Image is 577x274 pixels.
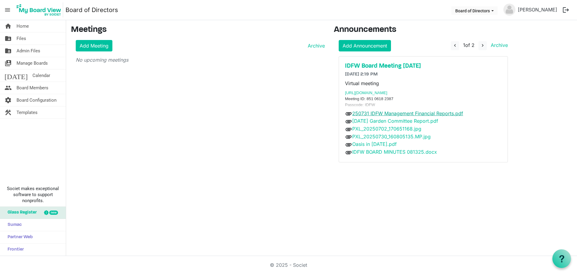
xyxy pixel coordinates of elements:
[5,82,12,94] span: people
[345,133,352,140] span: attachment
[66,4,118,16] a: Board of Directors
[5,94,12,106] span: settings
[5,57,12,69] span: switch_account
[478,41,487,50] button: navigate_next
[17,57,48,69] span: Manage Boards
[515,4,560,16] a: [PERSON_NAME]
[71,25,325,35] h3: Meetings
[17,32,26,45] span: Files
[345,97,393,107] span: Meeting ID: 851 0618 2387 Passcode: IDFW
[2,4,13,16] span: menu
[5,207,37,219] span: Glass Register
[352,126,421,132] a: PXL_20250702_170651168.jpg
[15,2,66,17] a: My Board View Logo
[17,45,40,57] span: Admin Files
[503,4,515,16] img: no-profile-picture.svg
[15,2,63,17] img: My Board View Logo
[345,149,352,156] span: attachment
[17,82,48,94] span: Board Members
[345,126,352,133] span: attachment
[463,42,475,48] span: of 2
[49,211,58,215] div: new
[352,134,431,140] a: PXL_20250730_160805135.MP.jpg
[480,43,485,48] span: navigate_next
[345,110,352,117] span: attachment
[334,25,513,35] h3: Announcements
[451,6,498,15] button: Board of Directors dropdownbutton
[5,231,33,243] span: Partner Web
[339,40,391,51] a: Add Announcement
[76,40,112,51] a: Add Meeting
[270,262,307,268] a: © 2025 - Societ
[352,149,437,155] a: IDFW BOARD MINUTES 081325.docx
[32,69,50,82] span: Calendar
[305,42,325,49] a: Archive
[452,43,458,48] span: navigate_before
[560,4,572,16] button: logout
[3,186,63,204] span: Societ makes exceptional software to support nonprofits.
[5,20,12,32] span: home
[5,45,12,57] span: folder_shared
[352,141,397,147] a: Oasis in [DATE].pdf
[345,72,378,77] span: [DATE] 2:19 PM
[352,118,438,124] a: [DATE] Garden Committee Report.pdf
[345,63,502,70] a: IDFW Board Meeting [DATE]
[463,42,465,48] span: 1
[76,56,325,63] p: No upcoming meetings
[352,110,463,116] a: 250731 IDFW Management Financial Reports.pdf
[345,118,352,125] span: attachment
[451,41,459,50] button: navigate_before
[345,91,387,95] a: [URL][DOMAIN_NAME]
[17,106,38,119] span: Templates
[345,110,395,114] span: Phone: [PHONE_NUMBER]
[5,69,28,82] span: [DATE]
[5,244,24,256] span: Frontier
[17,20,29,32] span: Home
[5,219,22,231] span: Sumac
[5,106,12,119] span: construction
[345,80,502,87] p: Virtual meeting
[345,141,352,148] span: attachment
[17,94,56,106] span: Board Configuration
[488,42,508,48] a: Archive
[5,32,12,45] span: folder_shared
